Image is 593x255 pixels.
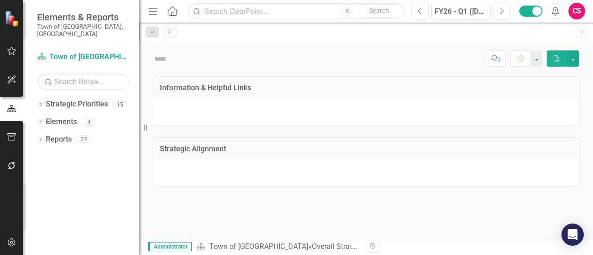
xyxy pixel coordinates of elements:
[160,84,572,92] h3: Information & Helpful Links
[209,242,308,251] a: Town of [GEOGRAPHIC_DATA]
[46,99,108,110] a: Strategic Priorities
[561,224,584,246] div: Open Intercom Messenger
[312,242,364,251] div: Overall Strategy
[153,51,168,66] img: Not Defined
[46,134,72,145] a: Reports
[82,118,96,126] div: 4
[568,3,585,19] button: CS
[37,23,130,38] small: Town of [GEOGRAPHIC_DATA], [GEOGRAPHIC_DATA]
[37,74,130,90] input: Search Below...
[37,52,130,62] a: Town of [GEOGRAPHIC_DATA]
[356,5,402,18] button: Search
[369,7,389,14] span: Search
[435,6,487,17] div: FY26 - Q1 ([DATE] - Sep)
[46,117,77,127] a: Elements
[5,10,21,26] img: ClearPoint Strategy
[188,3,404,19] input: Search ClearPoint...
[37,12,130,23] span: Elements & Reports
[431,3,491,19] button: FY26 - Q1 ([DATE] - Sep)
[113,100,127,108] div: 15
[160,145,572,153] h3: Strategic Alignment
[76,136,91,143] div: 27
[148,242,192,251] span: Administrator
[196,242,359,252] div: »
